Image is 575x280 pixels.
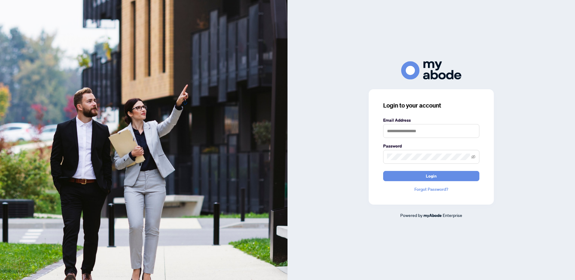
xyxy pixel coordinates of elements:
button: Login [383,171,479,181]
span: eye-invisible [471,155,475,159]
label: Password [383,143,479,149]
span: Powered by [400,212,423,218]
span: Enterprise [443,212,462,218]
a: Forgot Password? [383,186,479,193]
h3: Login to your account [383,101,479,110]
span: Login [426,171,437,181]
label: Email Address [383,117,479,123]
a: myAbode [423,212,442,219]
img: ma-logo [401,61,461,80]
